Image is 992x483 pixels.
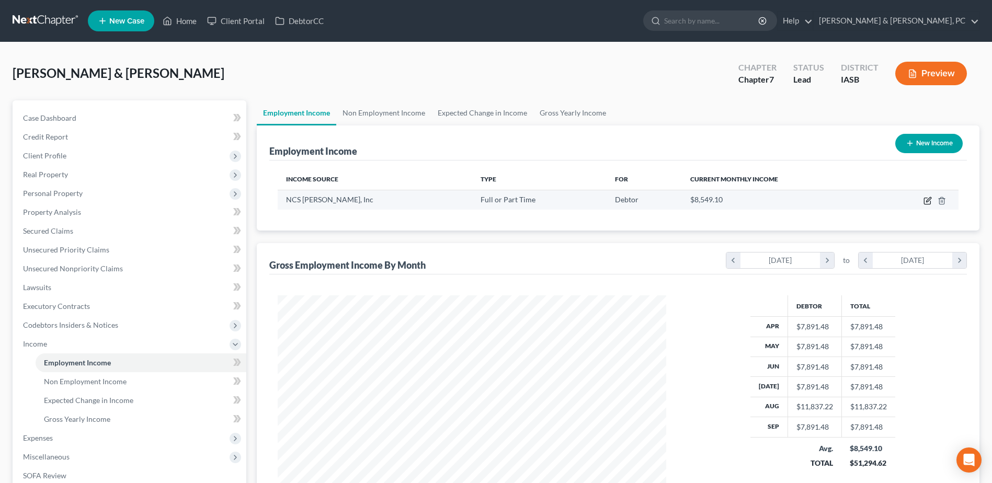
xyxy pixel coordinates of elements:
[15,278,246,297] a: Lawsuits
[15,203,246,222] a: Property Analysis
[895,134,963,153] button: New Income
[23,339,47,348] span: Income
[796,341,833,352] div: $7,891.48
[23,452,70,461] span: Miscellaneous
[15,222,246,240] a: Secured Claims
[36,353,246,372] a: Employment Income
[23,189,83,198] span: Personal Property
[895,62,967,85] button: Preview
[270,11,329,30] a: DebtorCC
[769,74,774,84] span: 7
[23,245,109,254] span: Unsecured Priority Claims
[269,259,426,271] div: Gross Employment Income By Month
[23,151,66,160] span: Client Profile
[44,377,127,386] span: Non Employment Income
[109,17,144,25] span: New Case
[726,252,740,268] i: chevron_left
[841,356,895,376] td: $7,891.48
[481,195,535,204] span: Full or Part Time
[481,175,496,183] span: Type
[750,417,788,437] th: Sep
[796,458,833,468] div: TOTAL
[336,100,431,125] a: Non Employment Income
[23,302,90,310] span: Executory Contracts
[23,433,53,442] span: Expenses
[202,11,270,30] a: Client Portal
[814,11,979,30] a: [PERSON_NAME] & [PERSON_NAME], PC
[841,295,895,316] th: Total
[738,62,777,74] div: Chapter
[36,410,246,429] a: Gross Yearly Income
[257,100,336,125] a: Employment Income
[841,74,879,86] div: IASB
[286,195,373,204] span: NCS [PERSON_NAME], Inc
[850,443,887,454] div: $8,549.10
[841,317,895,337] td: $7,891.48
[793,74,824,86] div: Lead
[841,377,895,397] td: $7,891.48
[23,226,73,235] span: Secured Claims
[956,447,982,473] div: Open Intercom Messenger
[23,170,68,179] span: Real Property
[44,358,111,367] span: Employment Income
[615,195,638,204] span: Debtor
[820,252,834,268] i: chevron_right
[850,458,887,468] div: $51,294.62
[796,443,833,454] div: Avg.
[13,65,224,80] span: [PERSON_NAME] & [PERSON_NAME]
[664,11,760,30] input: Search by name...
[23,283,51,292] span: Lawsuits
[690,175,778,183] span: Current Monthly Income
[15,109,246,128] a: Case Dashboard
[843,255,850,266] span: to
[431,100,533,125] a: Expected Change in Income
[841,417,895,437] td: $7,891.48
[841,397,895,417] td: $11,837.22
[44,415,110,423] span: Gross Yearly Income
[841,62,879,74] div: District
[36,372,246,391] a: Non Employment Income
[44,396,133,405] span: Expected Change in Income
[796,422,833,432] div: $7,891.48
[23,113,76,122] span: Case Dashboard
[796,382,833,392] div: $7,891.48
[15,240,246,259] a: Unsecured Priority Claims
[750,397,788,417] th: Aug
[15,259,246,278] a: Unsecured Nonpriority Claims
[952,252,966,268] i: chevron_right
[738,74,777,86] div: Chapter
[690,195,723,204] span: $8,549.10
[23,471,66,480] span: SOFA Review
[615,175,628,183] span: For
[750,317,788,337] th: Apr
[750,356,788,376] th: Jun
[23,264,123,273] span: Unsecured Nonpriority Claims
[286,175,338,183] span: Income Source
[750,337,788,356] th: May
[841,337,895,356] td: $7,891.48
[15,128,246,146] a: Credit Report
[859,252,873,268] i: chevron_left
[796,401,833,412] div: $11,837.22
[23,208,81,216] span: Property Analysis
[793,62,824,74] div: Status
[157,11,202,30] a: Home
[36,391,246,410] a: Expected Change in Income
[533,100,612,125] a: Gross Yearly Income
[796,321,833,332] div: $7,891.48
[15,297,246,316] a: Executory Contracts
[778,11,813,30] a: Help
[796,362,833,372] div: $7,891.48
[269,145,357,157] div: Employment Income
[750,377,788,397] th: [DATE]
[740,252,820,268] div: [DATE]
[873,252,953,268] div: [DATE]
[788,295,841,316] th: Debtor
[23,132,68,141] span: Credit Report
[23,320,118,329] span: Codebtors Insiders & Notices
